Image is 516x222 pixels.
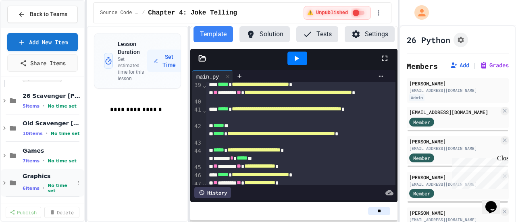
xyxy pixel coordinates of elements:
[192,81,202,98] div: 39
[193,26,233,42] button: Template
[194,187,231,198] div: History
[3,3,56,51] div: Chat with us now!Close
[23,104,40,109] span: 5 items
[100,10,139,16] span: Source Code Invent with Python textbook
[192,72,223,81] div: main.py
[192,106,202,122] div: 41
[304,6,371,20] div: ⚠️ Students cannot see this content! Click the toggle to publish it and make it visible to your c...
[413,190,430,197] span: Member
[192,147,202,164] div: 44
[407,34,450,46] h1: 26 Python
[23,186,40,191] span: 6 items
[480,61,509,69] button: Grades
[43,185,44,191] span: •
[7,54,78,72] a: Share Items
[43,103,44,109] span: •
[23,92,83,100] span: 26 Scavenger [PERSON_NAME]
[147,50,183,72] button: Set Time
[450,61,469,69] button: Add
[192,180,202,188] div: 47
[482,190,508,214] iframe: chat widget
[43,158,44,164] span: •
[48,183,75,193] span: No time set
[192,98,202,106] div: 40
[142,10,145,16] span: /
[6,207,41,218] a: Publish
[413,154,430,162] span: Member
[202,82,206,89] span: Fold line
[44,207,80,218] a: Delete
[409,145,499,151] div: [EMAIL_ADDRESS][DOMAIN_NAME]
[51,131,80,136] span: No time set
[409,87,506,93] div: [EMAIL_ADDRESS][DOMAIN_NAME]
[454,33,468,47] button: Assignment Settings
[192,70,233,82] div: main.py
[409,94,424,101] div: Admin
[192,122,202,139] div: 42
[48,104,77,109] span: No time set
[307,10,348,16] span: ⚠️ Unpublished
[409,138,499,145] div: [PERSON_NAME]
[192,172,202,180] div: 46
[7,33,78,51] a: Add New Item
[30,10,67,19] span: Back to Teams
[23,120,83,127] span: Old Scavenger [PERSON_NAME]
[23,172,75,180] span: Graphics
[148,8,237,18] span: Chapter 4: Joke Telling
[192,139,202,147] div: 43
[23,147,83,154] span: Games
[118,40,147,56] h3: Lesson Duration
[48,158,77,164] span: No time set
[449,155,508,189] iframe: chat widget
[409,80,506,87] div: [PERSON_NAME]
[23,158,40,164] span: 7 items
[202,181,206,187] span: Fold line
[46,130,48,137] span: •
[409,108,499,116] div: [EMAIL_ADDRESS][DOMAIN_NAME]
[409,181,499,187] div: [EMAIL_ADDRESS][DOMAIN_NAME]
[413,118,430,126] span: Member
[239,26,290,42] button: Solution
[202,107,206,113] span: Fold line
[406,3,431,22] div: My Account
[75,179,83,187] button: More options
[409,174,499,181] div: [PERSON_NAME]
[296,26,338,42] button: Tests
[409,209,499,216] div: [PERSON_NAME]
[407,60,438,72] h2: Members
[472,60,476,70] span: |
[118,56,147,82] p: Set estimated time for this lesson
[192,164,202,172] div: 45
[7,6,78,23] button: Back to Teams
[345,26,395,42] button: Settings
[23,131,43,136] span: 10 items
